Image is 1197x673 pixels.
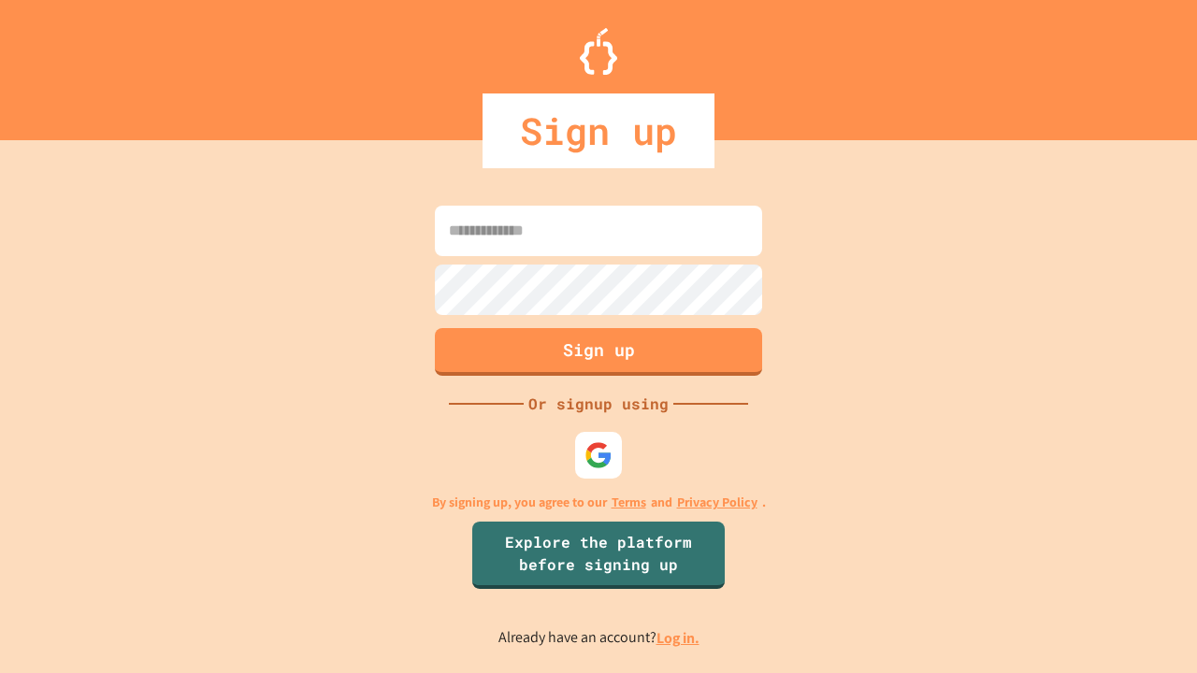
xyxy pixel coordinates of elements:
[612,493,646,512] a: Terms
[584,441,613,469] img: google-icon.svg
[435,328,762,376] button: Sign up
[524,393,673,415] div: Or signup using
[498,626,699,650] p: Already have an account?
[677,493,757,512] a: Privacy Policy
[472,522,725,589] a: Explore the platform before signing up
[432,493,766,512] p: By signing up, you agree to our and .
[656,628,699,648] a: Log in.
[580,28,617,75] img: Logo.svg
[483,93,714,168] div: Sign up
